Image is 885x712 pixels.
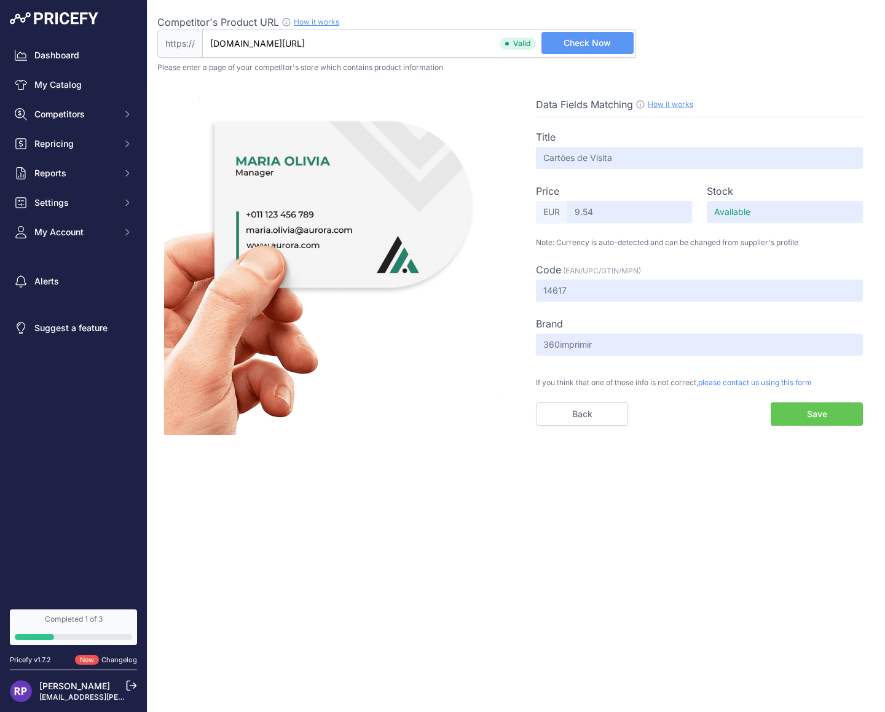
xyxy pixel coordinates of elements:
[34,226,115,238] span: My Account
[536,316,563,331] label: Brand
[157,16,279,28] span: Competitor's Product URL
[10,162,137,184] button: Reports
[34,108,115,120] span: Competitors
[294,17,339,26] a: How it works
[10,74,137,96] a: My Catalog
[536,130,556,144] label: Title
[34,197,115,209] span: Settings
[10,12,98,25] img: Pricefy Logo
[10,103,137,125] button: Competitors
[15,614,132,624] div: Completed 1 of 3
[10,609,137,645] a: Completed 1 of 3
[536,264,561,276] span: Code
[10,655,51,665] div: Pricefy v1.7.2
[10,44,137,595] nav: Sidebar
[10,221,137,243] button: My Account
[536,402,628,426] a: Back
[536,98,633,111] span: Data Fields Matching
[648,100,693,109] a: How it works
[157,29,202,58] span: https://
[101,655,137,664] a: Changelog
[10,44,137,66] a: Dashboard
[707,201,863,223] input: -
[536,238,863,248] p: Note: Currency is auto-detected and can be changed from supplier's profile
[771,402,863,426] button: Save
[536,334,863,356] input: -
[536,280,863,302] input: -
[202,29,636,58] input: www.360imprimir.pt/product
[564,37,611,49] span: Check Now
[536,184,559,198] label: Price
[39,681,110,691] a: [PERSON_NAME]
[157,63,875,72] p: Please enter a page of your competitor's store which contains product information
[536,201,567,223] span: EUR
[536,370,863,388] p: If you think that one of those info is not correct,
[541,32,634,54] button: Check Now
[10,317,137,339] a: Suggest a feature
[34,138,115,150] span: Repricing
[10,133,137,155] button: Repricing
[698,378,812,387] span: please contact us using this form
[563,266,641,275] span: (EAN/UPC/GTIN/MPN)
[75,655,99,665] span: New
[707,184,733,198] label: Stock
[536,147,863,169] input: -
[10,270,137,292] a: Alerts
[10,192,137,214] button: Settings
[567,201,692,223] input: -
[34,167,115,179] span: Reports
[39,692,229,702] a: [EMAIL_ADDRESS][PERSON_NAME][DOMAIN_NAME]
